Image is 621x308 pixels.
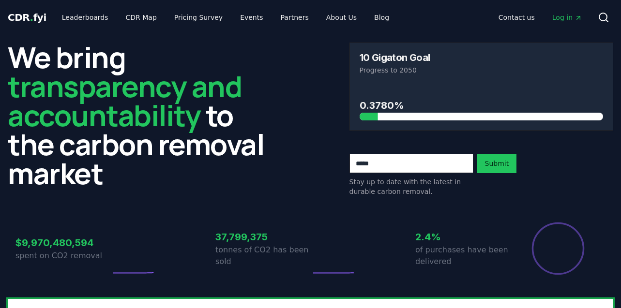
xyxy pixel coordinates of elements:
[366,9,397,26] a: Blog
[54,9,397,26] nav: Main
[552,13,582,22] span: Log in
[491,9,590,26] nav: Main
[232,9,271,26] a: Events
[545,9,590,26] a: Log in
[30,12,33,23] span: .
[8,11,46,24] a: CDR.fyi
[477,154,517,173] button: Submit
[8,12,46,23] span: CDR fyi
[491,9,543,26] a: Contact us
[54,9,116,26] a: Leaderboards
[215,230,311,244] h3: 37,799,375
[360,98,604,113] h3: 0.3780%
[118,9,165,26] a: CDR Map
[349,177,473,196] p: Stay up to date with the latest in durable carbon removal.
[8,43,272,188] h2: We bring to the carbon removal market
[15,250,111,262] p: spent on CO2 removal
[15,235,111,250] h3: $9,970,480,594
[167,9,230,26] a: Pricing Survey
[531,221,585,276] div: Percentage of sales delivered
[415,244,511,267] p: of purchases have been delivered
[215,244,311,267] p: tonnes of CO2 has been sold
[360,53,430,62] h3: 10 Gigaton Goal
[415,230,511,244] h3: 2.4%
[318,9,364,26] a: About Us
[8,66,242,135] span: transparency and accountability
[273,9,317,26] a: Partners
[360,65,604,75] p: Progress to 2050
